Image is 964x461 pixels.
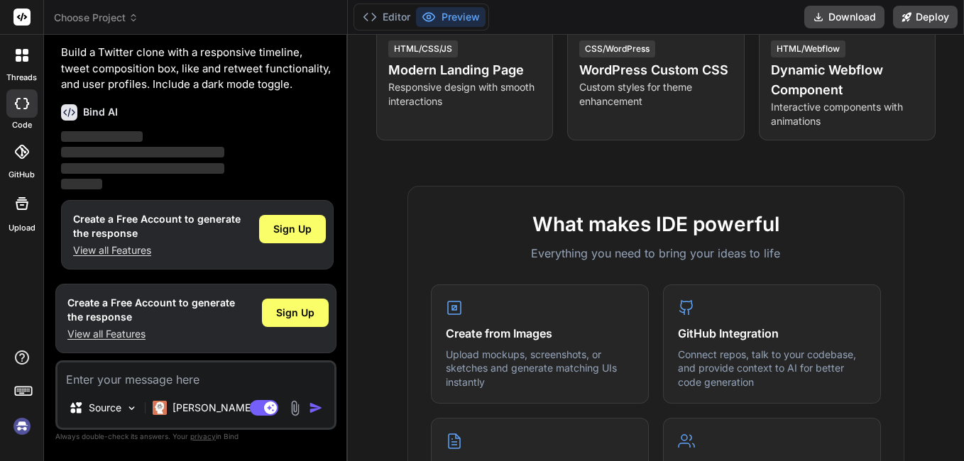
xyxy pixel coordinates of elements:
[771,60,924,100] h4: Dynamic Webflow Component
[579,60,732,80] h4: WordPress Custom CSS
[678,325,866,342] h4: GitHub Integration
[55,430,336,443] p: Always double-check its answers. Your in Bind
[73,212,241,240] h1: Create a Free Account to generate the response
[431,209,881,239] h2: What makes IDE powerful
[771,40,845,57] div: HTML/Webflow
[893,6,958,28] button: Deploy
[287,400,303,416] img: attachment
[273,222,312,236] span: Sign Up
[579,80,732,109] p: Custom styles for theme enhancement
[61,179,102,189] span: ‌
[61,131,143,142] span: ‌
[54,11,138,25] span: Choose Project
[126,402,138,414] img: Pick Models
[9,169,35,181] label: GitHub
[6,72,37,84] label: threads
[172,401,278,415] p: [PERSON_NAME] 4 S..
[9,222,35,234] label: Upload
[61,163,224,174] span: ‌
[67,296,235,324] h1: Create a Free Account to generate the response
[89,401,121,415] p: Source
[678,348,866,389] p: Connect repos, talk to your codebase, and provide context to AI for better code generation
[309,401,323,415] img: icon
[579,40,655,57] div: CSS/WordPress
[61,45,334,93] p: Build a Twitter clone with a responsive timeline, tweet composition box, like and retweet functio...
[67,327,235,341] p: View all Features
[804,6,884,28] button: Download
[446,348,634,389] p: Upload mockups, screenshots, or sketches and generate matching UIs instantly
[357,7,416,27] button: Editor
[388,80,541,109] p: Responsive design with smooth interactions
[190,432,216,440] span: privacy
[12,119,32,131] label: code
[416,7,486,27] button: Preview
[276,306,314,320] span: Sign Up
[10,414,34,438] img: signin
[446,325,634,342] h4: Create from Images
[61,147,224,157] span: ‌
[73,243,241,257] p: View all Features
[388,60,541,80] h4: Modern Landing Page
[388,40,458,57] div: HTML/CSS/JS
[431,245,881,262] p: Everything you need to bring your ideas to life
[83,105,118,119] h6: Bind AI
[153,401,167,415] img: Claude 4 Sonnet
[771,100,924,128] p: Interactive components with animations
